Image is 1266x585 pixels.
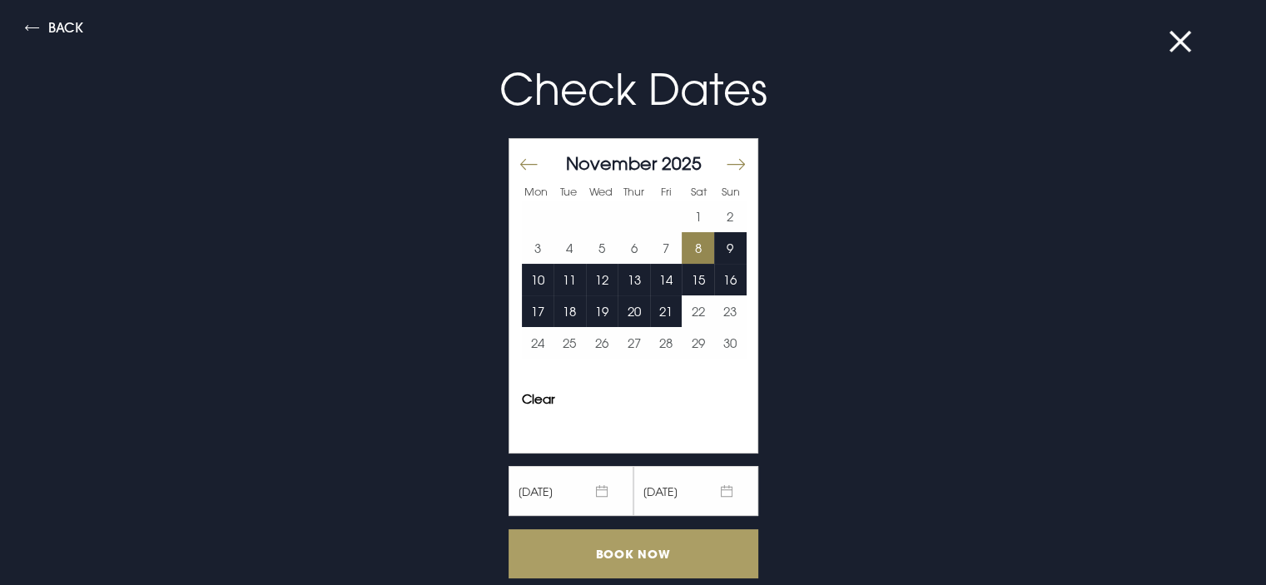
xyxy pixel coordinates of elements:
[554,327,586,359] td: Choose Tuesday, November 25, 2025 as your end date.
[650,327,683,359] td: Choose Friday, November 28, 2025 as your end date.
[509,529,758,578] input: Book Now
[682,327,714,359] button: 29
[554,232,586,264] td: Choose Tuesday, November 4, 2025 as your end date.
[650,264,683,295] td: Choose Friday, November 14, 2025 as your end date.
[650,295,683,327] button: 21
[682,264,714,295] button: 15
[554,295,586,327] td: Choose Tuesday, November 18, 2025 as your end date.
[618,295,650,327] button: 20
[509,466,633,516] span: [DATE]
[714,295,747,327] td: Choose Sunday, November 23, 2025 as your end date.
[522,264,554,295] button: 10
[586,232,618,264] button: 5
[522,393,555,405] button: Clear
[650,264,683,295] button: 14
[682,232,714,264] td: Selected. Saturday, November 8, 2025
[237,57,1030,121] p: Check Dates
[554,232,586,264] button: 4
[650,232,683,264] td: Choose Friday, November 7, 2025 as your end date.
[554,264,586,295] td: Choose Tuesday, November 11, 2025 as your end date.
[662,152,702,174] span: 2025
[714,327,747,359] td: Choose Sunday, November 30, 2025 as your end date.
[586,264,618,295] button: 12
[25,21,83,40] button: Back
[618,295,650,327] td: Choose Thursday, November 20, 2025 as your end date.
[586,232,618,264] td: Choose Wednesday, November 5, 2025 as your end date.
[618,232,650,264] button: 6
[682,232,714,264] button: 8
[522,327,554,359] td: Choose Monday, November 24, 2025 as your end date.
[618,264,650,295] button: 13
[682,264,714,295] td: Choose Saturday, November 15, 2025 as your end date.
[522,232,554,264] button: 3
[682,201,714,232] button: 1
[522,295,554,327] td: Choose Monday, November 17, 2025 as your end date.
[519,146,539,181] button: Move backward to switch to the previous month.
[725,146,745,181] button: Move forward to switch to the next month.
[566,152,657,174] span: November
[554,295,586,327] button: 18
[522,327,554,359] button: 24
[618,327,650,359] button: 27
[586,264,618,295] td: Choose Wednesday, November 12, 2025 as your end date.
[714,232,747,264] button: 9
[650,295,683,327] td: Choose Friday, November 21, 2025 as your end date.
[714,232,747,264] td: Choose Sunday, November 9, 2025 as your end date.
[586,327,618,359] button: 26
[714,295,747,327] button: 23
[618,264,650,295] td: Choose Thursday, November 13, 2025 as your end date.
[633,466,758,516] span: [DATE]
[714,264,747,295] button: 16
[522,232,554,264] td: Choose Monday, November 3, 2025 as your end date.
[714,201,747,232] button: 2
[714,264,747,295] td: Choose Sunday, November 16, 2025 as your end date.
[618,327,650,359] td: Choose Thursday, November 27, 2025 as your end date.
[714,327,747,359] button: 30
[682,201,714,232] td: Choose Saturday, November 1, 2025 as your end date.
[650,327,683,359] button: 28
[586,295,618,327] button: 19
[714,201,747,232] td: Choose Sunday, November 2, 2025 as your end date.
[554,264,586,295] button: 11
[554,327,586,359] button: 25
[650,232,683,264] button: 7
[586,327,618,359] td: Choose Wednesday, November 26, 2025 as your end date.
[522,295,554,327] button: 17
[522,264,554,295] td: Choose Monday, November 10, 2025 as your end date.
[618,232,650,264] td: Choose Thursday, November 6, 2025 as your end date.
[586,295,618,327] td: Choose Wednesday, November 19, 2025 as your end date.
[682,295,714,327] td: Choose Saturday, November 22, 2025 as your end date.
[682,327,714,359] td: Choose Saturday, November 29, 2025 as your end date.
[682,295,714,327] button: 22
